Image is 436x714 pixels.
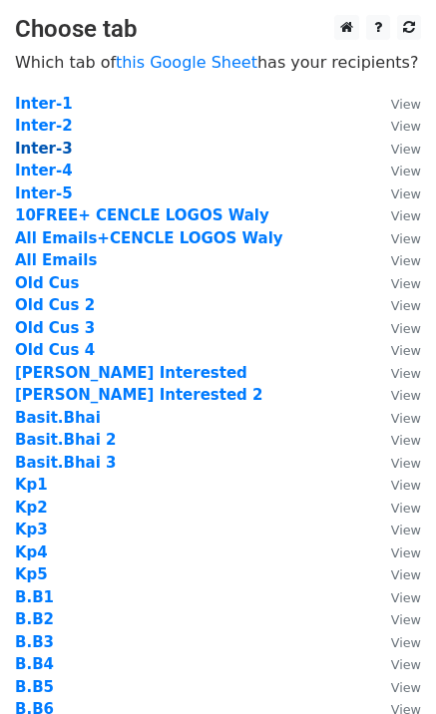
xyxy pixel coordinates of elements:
a: Basit.Bhai 2 [15,431,117,449]
a: View [371,140,421,158]
a: View [371,588,421,606]
a: Kp4 [15,543,48,561]
small: View [391,523,421,537]
small: View [391,208,421,223]
strong: Inter-3 [15,140,73,158]
a: View [371,476,421,494]
a: Kp5 [15,565,48,583]
a: B.B4 [15,655,54,673]
a: View [371,565,421,583]
a: Old Cus 2 [15,296,95,314]
small: View [391,501,421,516]
small: View [391,411,421,426]
a: Basit.Bhai [15,409,101,427]
small: View [391,635,421,650]
small: View [391,276,421,291]
a: View [371,95,421,113]
small: View [391,97,421,112]
a: View [371,319,421,337]
a: View [371,206,421,224]
a: View [371,499,421,517]
a: Inter-1 [15,95,73,113]
a: All Emails [15,251,97,269]
a: View [371,431,421,449]
a: All Emails+CENCLE LOGOS Waly [15,229,283,247]
a: [PERSON_NAME] Interested [15,364,247,382]
small: View [391,545,421,560]
h3: Choose tab [15,15,421,44]
a: Kp1 [15,476,48,494]
small: View [391,612,421,627]
a: View [371,251,421,269]
small: View [391,657,421,672]
a: B.B2 [15,610,54,628]
a: Old Cus 4 [15,341,95,359]
a: B.B1 [15,588,54,606]
a: View [371,409,421,427]
small: View [391,567,421,582]
a: View [371,678,421,696]
a: Inter-4 [15,162,73,179]
a: Basit.Bhai 3 [15,454,117,472]
a: [PERSON_NAME] Interested 2 [15,386,263,404]
strong: Kp3 [15,521,48,538]
small: View [391,186,421,201]
a: View [371,296,421,314]
a: B.B5 [15,678,54,696]
small: View [391,321,421,336]
a: View [371,184,421,202]
a: View [371,633,421,651]
small: View [391,680,421,695]
a: Old Cus [15,274,79,292]
a: 10FREE+ CENCLE LOGOS Waly [15,206,269,224]
a: Old Cus 3 [15,319,95,337]
p: Which tab of has your recipients? [15,52,421,73]
small: View [391,388,421,403]
a: View [371,521,421,538]
a: View [371,229,421,247]
a: View [371,386,421,404]
a: B.B3 [15,633,54,651]
small: View [391,119,421,134]
small: View [391,590,421,605]
a: View [371,610,421,628]
small: View [391,433,421,448]
small: View [391,366,421,381]
small: View [391,456,421,471]
a: View [371,274,421,292]
a: Inter-5 [15,184,73,202]
a: Inter-2 [15,117,73,135]
small: View [391,343,421,358]
a: View [371,162,421,179]
a: Kp2 [15,499,48,517]
a: View [371,117,421,135]
small: View [391,164,421,178]
small: View [391,231,421,246]
small: View [391,253,421,268]
a: View [371,454,421,472]
small: View [391,142,421,157]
